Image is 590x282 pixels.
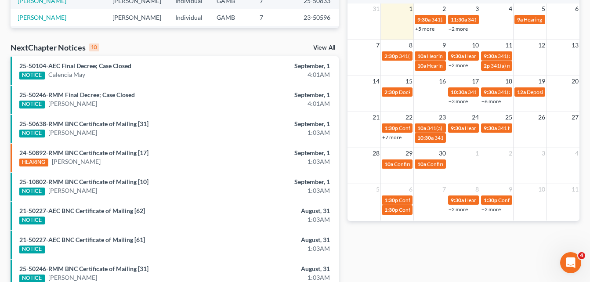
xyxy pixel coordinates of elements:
span: 9 [442,40,447,51]
a: [PERSON_NAME] [48,99,97,108]
span: 2 [508,148,513,159]
span: 22 [405,112,413,123]
span: 341(a) meeting for [PERSON_NAME] [491,62,576,69]
span: 2 [442,4,447,14]
span: 9:30a [417,16,431,23]
span: 14 [372,76,380,87]
span: 10a [417,125,426,131]
div: September, 1 [232,177,330,186]
div: NOTICE [19,217,45,224]
a: [PERSON_NAME] [52,157,101,166]
div: 1:03AM [232,215,330,224]
span: 30 [438,148,447,159]
div: August, 31 [232,206,330,215]
span: 9:30a [451,53,464,59]
span: 16 [438,76,447,87]
span: 341 Meeting for [PERSON_NAME] [498,125,577,131]
a: 21-50227-AEC BNC Certificate of Mailing [61] [19,236,145,243]
span: 1:30p [384,206,398,213]
span: 9a [517,16,523,23]
div: 1:03AM [232,273,330,282]
span: 23 [438,112,447,123]
span: 21 [372,112,380,123]
span: 5 [541,4,546,14]
span: 341(a) meeting for [PERSON_NAME] [498,89,583,95]
span: 2:30p [384,89,398,95]
div: 1:03AM [232,244,330,253]
span: Confirmation hearing for [PERSON_NAME] [399,197,499,203]
a: 25-50246-RMM Final Decree; Case Closed [19,91,135,98]
td: GAMB [210,26,253,42]
span: 4 [574,148,579,159]
span: 18 [504,76,513,87]
span: Hearing for [PERSON_NAME] [427,62,496,69]
span: 5 [375,184,380,195]
span: 31 [372,4,380,14]
span: 1:30p [384,197,398,203]
a: +5 more [415,25,434,32]
span: 10:30a [417,134,434,141]
span: 10 [537,184,546,195]
span: Hearing for [PERSON_NAME] [427,53,496,59]
span: 26 [537,112,546,123]
span: 10a [384,161,393,167]
a: [PERSON_NAME] [48,186,97,195]
span: 341(a) meeting for [PERSON_NAME] [434,134,519,141]
span: 10:30a [451,89,467,95]
a: +7 more [382,134,402,141]
span: 10 [471,40,480,51]
td: 7 [253,9,297,25]
div: NOTICE [19,72,45,80]
div: 4:01AM [232,70,330,79]
span: Confirmation hearing for [PERSON_NAME] [394,161,494,167]
a: 24-50892-RMM BNC Certificate of Mailing [17] [19,149,148,156]
span: 3 [541,148,546,159]
div: September, 1 [232,148,330,157]
td: 7 [253,26,297,42]
div: NOTICE [19,101,45,108]
div: September, 1 [232,90,330,99]
a: 25-50104-AEC Final Decree; Case Closed [19,62,131,69]
span: 10a [417,53,426,59]
a: +2 more [449,206,468,213]
span: 2p [484,62,490,69]
span: 29 [405,148,413,159]
a: +2 more [449,25,468,32]
span: 6 [574,4,579,14]
a: Calencia May [48,70,85,79]
div: September, 1 [232,61,330,70]
span: 9:30a [484,53,497,59]
a: +2 more [449,62,468,69]
a: 25-50246-RMM BNC Certificate of Mailing [31] [19,265,148,272]
span: 341(a) meeting for [PERSON_NAME] [468,89,553,95]
td: Individual [168,26,210,42]
td: [PERSON_NAME] [105,9,168,25]
span: Hearing for [PERSON_NAME] [PERSON_NAME] [465,197,576,203]
span: 28 [372,148,380,159]
a: +2 more [481,206,501,213]
div: August, 31 [232,235,330,244]
span: 15 [405,76,413,87]
span: 341(a) meeting for [PERSON_NAME] [498,53,583,59]
span: 11:30a [451,16,467,23]
a: 21-50227-AEC BNC Certificate of Mailing [62] [19,207,145,214]
span: 9:30a [484,89,497,95]
span: Hearing for Calencia May [465,53,523,59]
a: 25-10802-RMM BNC Certificate of Mailing [10] [19,178,148,185]
div: 1:03AM [232,186,330,195]
span: 7 [375,40,380,51]
div: 10 [89,43,99,51]
a: +6 more [481,98,501,105]
span: 9:30a [484,125,497,131]
span: 9:30a [451,197,464,203]
span: 8 [474,184,480,195]
span: 13 [571,40,579,51]
span: 7 [442,184,447,195]
div: NOTICE [19,188,45,195]
span: 1 [474,148,480,159]
div: NOTICE [19,246,45,253]
span: 341(a) meeting for [PERSON_NAME] [468,16,553,23]
span: 19 [537,76,546,87]
span: 9:30a [451,125,464,131]
span: 3 [474,4,480,14]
